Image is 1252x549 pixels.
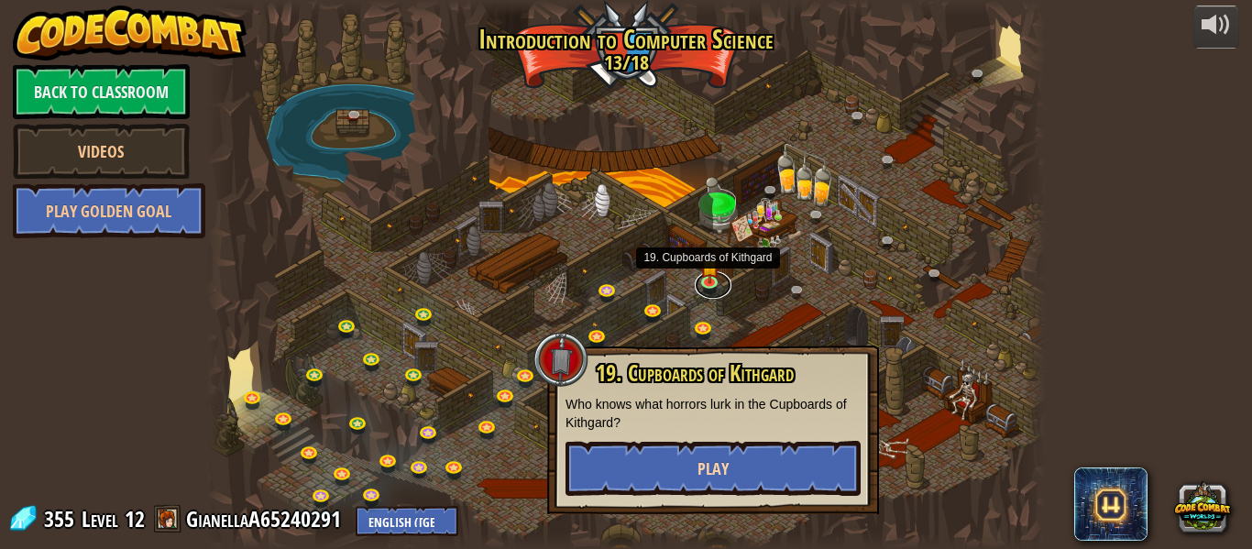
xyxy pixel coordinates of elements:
[125,504,145,533] span: 12
[44,504,80,533] span: 355
[1193,5,1239,49] button: Adjust volume
[566,441,861,496] button: Play
[566,395,861,432] p: Who knows what horrors lurk in the Cupboards of Kithgard?
[82,504,118,534] span: Level
[596,357,794,389] span: 19. Cupboards of Kithgard
[699,250,719,283] img: level-banner-started.png
[13,124,190,179] a: Videos
[13,5,247,60] img: CodeCombat - Learn how to code by playing a game
[697,457,729,480] span: Play
[13,64,190,119] a: Back to Classroom
[186,504,346,533] a: GianellaA65240291
[13,183,205,238] a: Play Golden Goal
